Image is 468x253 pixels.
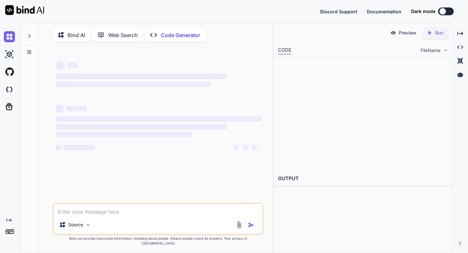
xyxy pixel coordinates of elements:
[4,84,15,95] img: darkCloudIdeIcon
[435,30,443,36] p: Run
[278,47,292,54] div: CODE
[320,9,357,14] span: Discord Support
[53,236,263,246] p: Bind can provide inaccurate information, including about people. Always double-check its answers....
[161,31,200,39] p: Code Generator
[56,132,192,137] span: ‌
[56,82,210,87] span: ‌
[56,116,262,122] span: ‌
[235,221,243,229] img: attachment
[443,47,448,53] img: chevron down
[56,145,61,150] span: ‌
[56,124,227,129] span: ‌
[4,49,15,60] img: ai-studio
[367,8,401,15] button: Documentation
[56,74,227,79] span: ‌
[233,145,239,150] span: ‌
[252,145,257,150] span: ‌
[4,66,15,77] img: githubLight
[56,61,65,70] span: ‌
[68,31,85,39] p: Bind AI
[367,9,401,14] span: Documentation
[274,171,452,186] h2: OUTPUT
[85,222,91,228] img: Pick Models
[63,145,95,150] span: ‌
[421,47,440,54] span: FileName
[66,106,87,111] span: ‌
[411,8,435,15] span: Dark mode
[248,222,254,228] img: icon
[108,31,138,39] p: Web Search
[320,8,357,15] button: Discord Support
[242,145,248,150] span: ‌
[68,221,83,228] p: Source
[390,30,396,36] img: preview
[5,5,44,15] img: Bind AI
[399,30,416,36] p: Preview
[4,31,15,42] img: chat
[67,63,78,68] span: ‌
[56,105,63,113] span: ‌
